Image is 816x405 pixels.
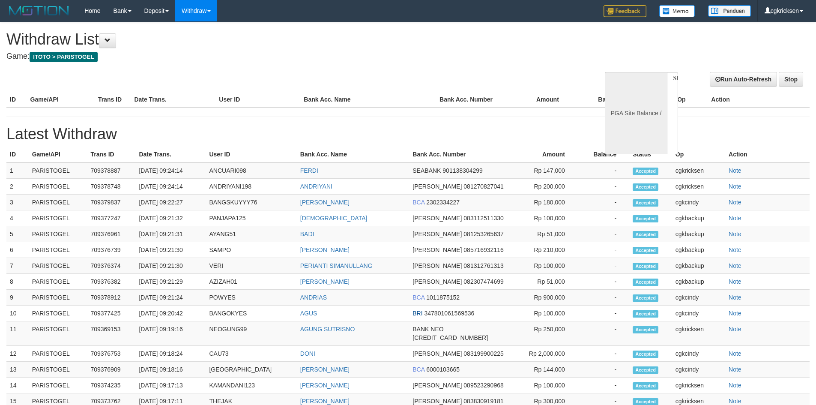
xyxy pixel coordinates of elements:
a: Note [729,382,741,389]
td: cgkbackup [672,242,725,258]
td: - [578,226,629,242]
a: [PERSON_NAME] [300,199,350,206]
td: PARISTOGEL [29,306,87,321]
td: [DATE] 09:21:29 [135,274,206,290]
img: Button%20Memo.svg [659,5,695,17]
td: [GEOGRAPHIC_DATA] [206,362,296,378]
a: Note [729,262,741,269]
td: 14 [6,378,29,393]
td: 709377425 [87,306,135,321]
td: KAMANDANI123 [206,378,296,393]
a: [DEMOGRAPHIC_DATA] [300,215,368,222]
td: 13 [6,362,29,378]
span: [PERSON_NAME] [412,246,462,253]
td: cgkcindy [672,346,725,362]
td: Rp 2,000,000 [517,346,578,362]
td: 2 [6,179,29,195]
span: Accepted [633,231,658,238]
th: Date Trans. [131,92,215,108]
span: ITOTO > PARISTOGEL [30,52,98,62]
td: - [578,258,629,274]
td: 3 [6,195,29,210]
td: - [578,162,629,179]
span: [PERSON_NAME] [412,262,462,269]
td: PARISTOGEL [29,242,87,258]
td: 11 [6,321,29,346]
td: [DATE] 09:21:32 [135,210,206,226]
td: cgkricksen [672,321,725,346]
span: 083112511330 [463,215,503,222]
td: Rp 100,000 [517,258,578,274]
td: cgkricksen [672,162,725,179]
span: 081312761313 [463,262,503,269]
span: [PERSON_NAME] [412,278,462,285]
td: 709376753 [87,346,135,362]
td: [DATE] 09:24:14 [135,162,206,179]
td: 4 [6,210,29,226]
span: [PERSON_NAME] [412,350,462,357]
td: Rp 144,000 [517,362,578,378]
td: [DATE] 09:17:13 [135,378,206,393]
th: Date Trans. [135,147,206,162]
a: Run Auto-Refresh [710,72,777,87]
td: 6 [6,242,29,258]
a: BADI [300,231,314,237]
th: Action [725,147,810,162]
td: PARISTOGEL [29,226,87,242]
td: cgkbackup [672,210,725,226]
td: cgkbackup [672,226,725,242]
td: CAU73 [206,346,296,362]
td: ANCUARI098 [206,162,296,179]
span: 6000103665 [426,366,460,373]
span: Accepted [633,183,658,191]
td: PARISTOGEL [29,195,87,210]
span: 2302334227 [426,199,460,206]
td: - [578,290,629,306]
td: PARISTOGEL [29,210,87,226]
a: FERDI [300,167,318,174]
a: Note [729,246,741,253]
a: [PERSON_NAME] [300,366,350,373]
td: PARISTOGEL [29,162,87,179]
td: 7 [6,258,29,274]
td: 709376909 [87,362,135,378]
td: [DATE] 09:21:31 [135,226,206,242]
td: 5 [6,226,29,242]
span: [PERSON_NAME] [412,398,462,405]
a: [PERSON_NAME] [300,246,350,253]
span: 085716932116 [463,246,503,253]
td: 709378887 [87,162,135,179]
td: AYANG51 [206,226,296,242]
td: - [578,378,629,393]
td: [DATE] 09:20:42 [135,306,206,321]
span: [PERSON_NAME] [412,382,462,389]
td: 8 [6,274,29,290]
td: PARISTOGEL [29,179,87,195]
td: BANGOKYES [206,306,296,321]
td: - [578,195,629,210]
td: - [578,210,629,226]
span: Accepted [633,326,658,333]
span: 1011875152 [426,294,460,301]
span: Accepted [633,382,658,390]
span: Accepted [633,199,658,207]
td: 709369153 [87,321,135,346]
span: SEABANK [412,167,441,174]
th: Balance [572,92,634,108]
td: 9 [6,290,29,306]
td: SAMPO [206,242,296,258]
span: 089523290968 [463,382,503,389]
span: Accepted [633,294,658,302]
span: Accepted [633,263,658,270]
td: 709376374 [87,258,135,274]
td: 709378912 [87,290,135,306]
td: - [578,242,629,258]
td: - [578,346,629,362]
td: Rp 900,000 [517,290,578,306]
a: Note [729,294,741,301]
a: Note [729,199,741,206]
a: Stop [779,72,803,87]
a: AGUS [300,310,317,317]
span: Accepted [633,247,658,254]
th: Op [674,92,708,108]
